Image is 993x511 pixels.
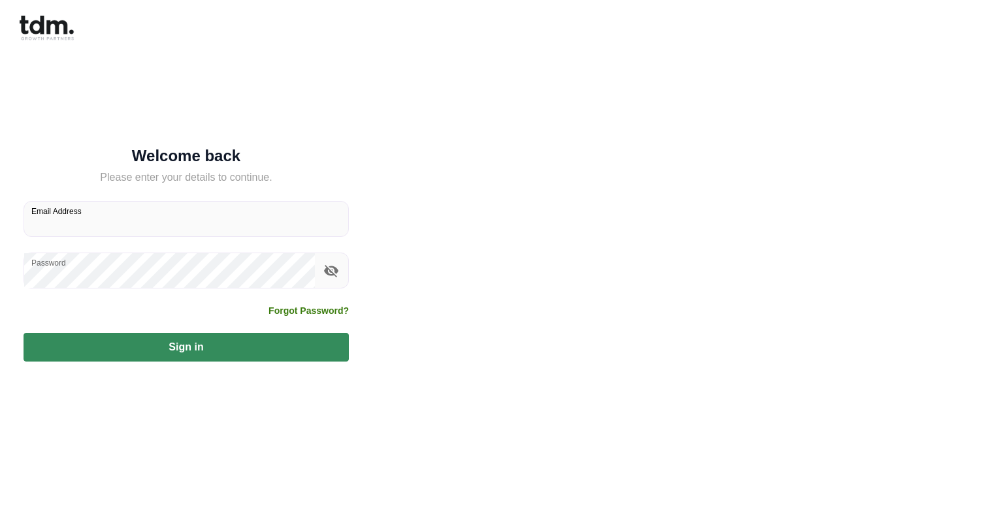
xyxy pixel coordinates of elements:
button: Sign in [24,333,349,362]
button: toggle password visibility [320,260,342,282]
h5: Please enter your details to continue. [24,170,349,185]
label: Email Address [31,206,82,217]
h5: Welcome back [24,149,349,163]
a: Forgot Password? [269,304,349,317]
label: Password [31,257,66,268]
